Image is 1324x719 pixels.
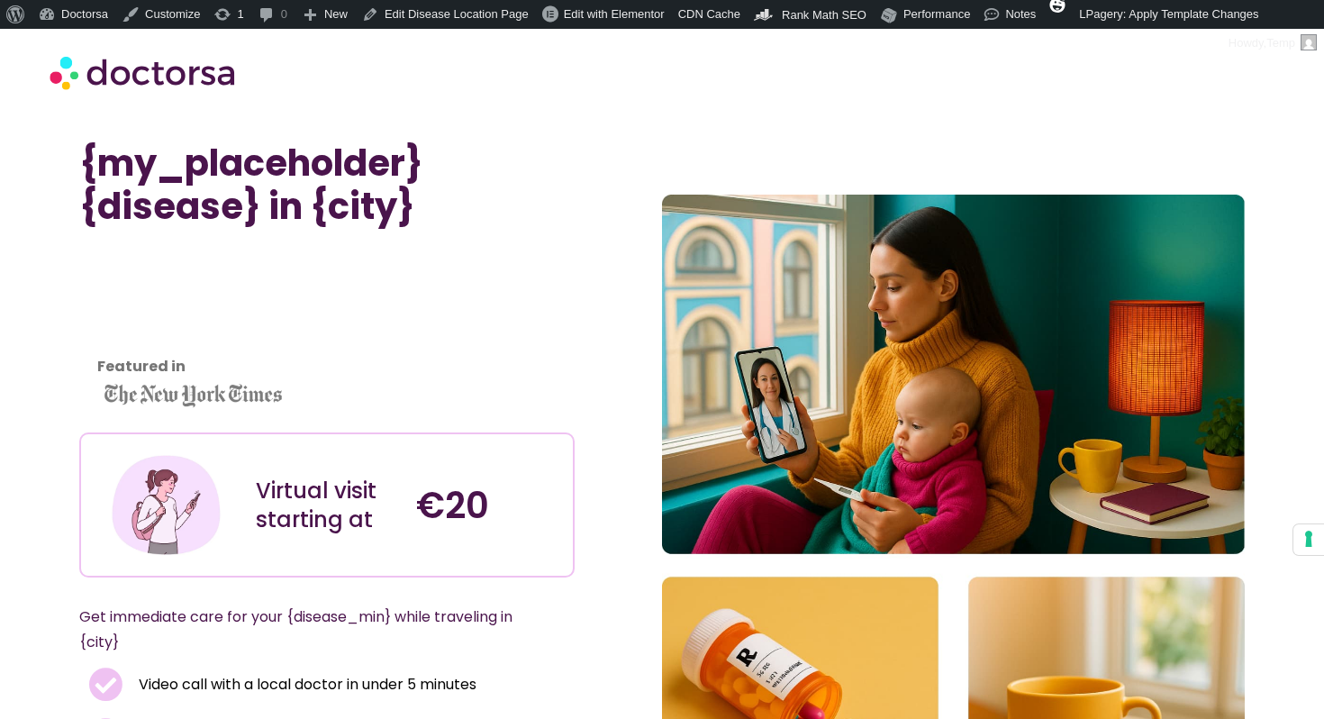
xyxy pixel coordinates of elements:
div: Virtual visit starting at [256,477,399,534]
span: Edit with Elementor [564,7,665,21]
h1: {my_placeholder} {disease} in {city} [79,141,575,228]
iframe: Customer reviews powered by Trustpilot [88,255,250,390]
span: Rank Math SEO [782,8,866,22]
span: Temp [1266,36,1295,50]
strong: Featured in [97,356,186,377]
p: Get immediate care for your {disease_min} while traveling in {city} [79,605,531,655]
img: Illustration depicting a young woman in a casual outfit, engaged with her smartphone. She has a p... [109,448,223,562]
h4: €20 [416,484,559,527]
button: Your consent preferences for tracking technologies [1293,524,1324,555]
span: Video call with a local doctor in under 5 minutes [134,672,476,697]
a: Howdy, [1222,29,1324,58]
